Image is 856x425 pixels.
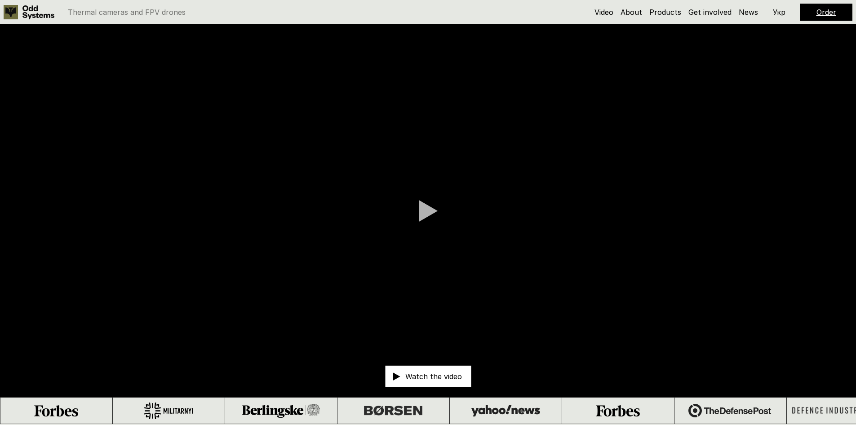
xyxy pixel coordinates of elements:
a: Get involved [688,8,732,17]
p: Укр [773,9,785,16]
a: News [739,8,758,17]
a: About [621,8,642,17]
a: Video [594,8,613,17]
a: Products [649,8,681,17]
p: Thermal cameras and FPV drones [68,9,186,16]
p: Watch the video [405,373,462,380]
a: Order [816,8,836,17]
